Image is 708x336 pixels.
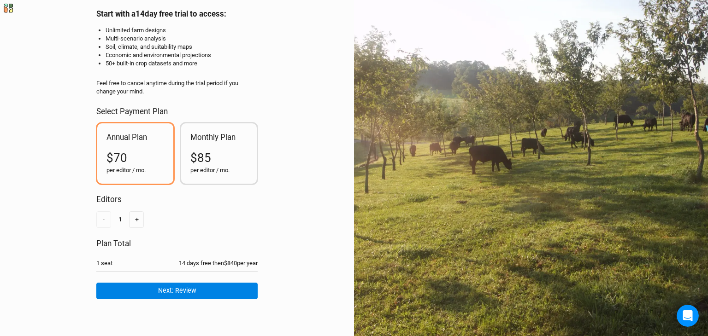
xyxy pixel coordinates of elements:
[106,26,258,35] li: Unlimited farm designs
[677,305,699,327] iframe: Intercom live chat
[190,133,248,142] h2: Monthly Plan
[106,43,258,51] li: Soil, climate, and suitability maps
[96,107,258,116] h2: Select Payment Plan
[96,283,258,299] button: Next: Review
[181,123,257,184] div: Monthly Plan$85per editor / mo.
[97,123,173,184] div: Annual Plan$70per editor / mo.
[106,151,127,165] span: $70
[96,239,258,248] h2: Plan Total
[190,166,248,174] div: per editor / mo.
[106,35,258,43] li: Multi-scenario analysis
[96,259,112,267] div: 1 seat
[106,166,164,174] div: per editor / mo.
[179,259,258,267] div: 14 days free then $840 per year
[96,211,111,227] button: -
[190,151,211,165] span: $85
[96,9,258,18] h2: Start with a 14 day free trial to access:
[129,211,144,227] button: +
[106,59,258,68] li: 50+ built-in crop datasets and more
[96,79,258,96] div: Feel free to cancel anytime during the trial period if you change your mind.
[106,51,258,59] li: Economic and environmental projections
[106,133,164,142] h2: Annual Plan
[118,215,122,224] div: 1
[96,195,258,204] h2: Editors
